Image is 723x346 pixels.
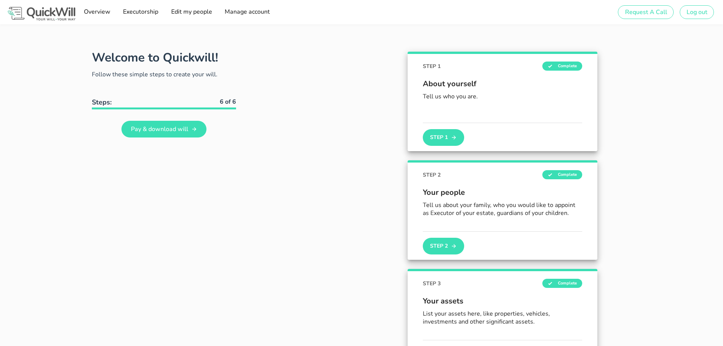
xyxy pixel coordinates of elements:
span: Manage account [224,8,270,16]
b: 6 of 6 [220,98,236,106]
span: Executorship [123,8,158,16]
span: Pay & download will [131,125,188,133]
button: Step 1 [423,129,464,146]
a: Pay & download will [121,121,206,137]
span: Complete [542,170,582,179]
span: Overview [83,8,110,16]
p: Follow these simple steps to create your will. [92,70,236,79]
span: STEP 1 [423,62,441,70]
a: Manage account [222,5,272,20]
span: Your people [423,187,582,198]
span: Your assets [423,295,582,307]
span: About yourself [423,78,582,90]
span: Request A Call [624,8,667,16]
span: STEP 3 [423,280,441,288]
p: List your assets here, like properties, vehicles, investments and other significant assets. [423,310,582,326]
span: STEP 2 [423,171,441,179]
p: Tell us who you are. [423,93,582,101]
a: Overview [81,5,112,20]
a: Executorship [120,5,161,20]
button: Step 2 [423,238,464,254]
button: Log out [680,5,714,19]
a: Edit my people [168,5,214,20]
p: Tell us about your family, who you would like to appoint as Executor of your estate, guardians of... [423,201,582,217]
img: Logo [6,5,77,22]
b: Steps: [92,98,112,107]
span: Edit my people [170,8,212,16]
span: Log out [686,8,707,16]
span: Complete [542,279,582,288]
span: Complete [542,62,582,71]
button: Request A Call [618,5,673,19]
h1: Welcome to Quickwill! [92,49,218,66]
